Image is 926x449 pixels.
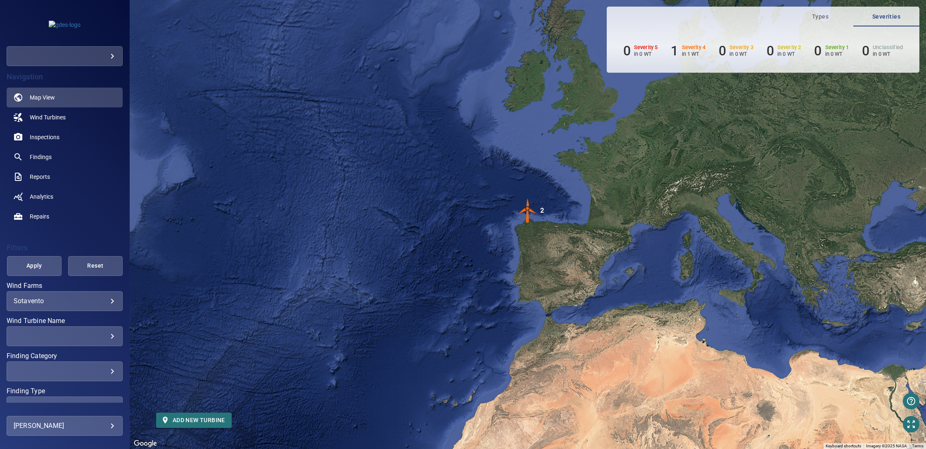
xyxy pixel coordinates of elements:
h6: Severity 1 [825,45,849,50]
span: Findings [30,153,52,161]
li: Severity 4 [671,43,705,59]
p: in 0 WT [873,51,903,57]
h6: 0 [623,43,631,59]
li: Severity 2 [767,43,801,59]
p: in 0 WT [729,51,753,57]
p: in 0 WT [777,51,801,57]
a: repairs noActive [7,207,123,226]
span: Reset [78,261,112,271]
a: Terms (opens in new tab) [912,444,924,448]
h6: Severity 4 [682,45,706,50]
h6: Severity 3 [729,45,753,50]
div: Sotavento [14,297,116,305]
div: Wind Turbine Name [7,326,123,346]
h6: 0 [767,43,774,59]
li: Severity 1 [814,43,849,59]
h4: Navigation [7,73,123,81]
label: Wind Turbine Name [7,318,123,324]
label: Wind Farms [7,283,123,289]
span: Reports [30,173,50,181]
a: findings noActive [7,147,123,167]
img: gdes-logo [49,21,81,29]
p: in 0 WT [825,51,849,57]
div: Finding Category [7,361,123,381]
h6: 0 [719,43,726,59]
h6: Unclassified [873,45,903,50]
gmp-advanced-marker: 2 [515,198,540,224]
span: Repairs [30,212,49,221]
span: Types [792,12,848,22]
span: Inspections [30,133,59,141]
span: Add new turbine [163,415,225,425]
span: Wind Turbines [30,113,66,121]
div: Finding Type [7,397,123,416]
p: in 1 WT [682,51,706,57]
h4: Filters [7,244,123,252]
label: Finding Type [7,388,123,394]
span: Apply [17,261,51,271]
span: Map View [30,93,55,102]
p: in 0 WT [634,51,658,57]
button: Reset [68,256,123,276]
button: Keyboard shortcuts [826,443,861,449]
button: Apply [7,256,62,276]
a: Open this area in Google Maps (opens a new window) [132,438,159,449]
button: Add new turbine [156,413,232,428]
h6: 0 [862,43,869,59]
a: inspections noActive [7,127,123,147]
li: Severity 5 [623,43,658,59]
a: analytics noActive [7,187,123,207]
img: Google [132,438,159,449]
h6: Severity 2 [777,45,801,50]
div: Wind Farms [7,291,123,311]
li: Severity Unclassified [862,43,903,59]
img: windFarmIconCat4.svg [515,198,540,223]
h6: 0 [814,43,822,59]
span: Severities [858,12,914,22]
a: windturbines noActive [7,107,123,127]
div: gdes [7,46,123,66]
div: 2 [540,198,544,223]
a: map active [7,88,123,107]
label: Finding Category [7,353,123,359]
span: Imagery ©2025 NASA [866,444,907,448]
h6: Severity 5 [634,45,658,50]
li: Severity 3 [719,43,753,59]
span: Analytics [30,192,53,201]
h6: 1 [671,43,678,59]
a: reports noActive [7,167,123,187]
div: [PERSON_NAME] [14,419,116,432]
